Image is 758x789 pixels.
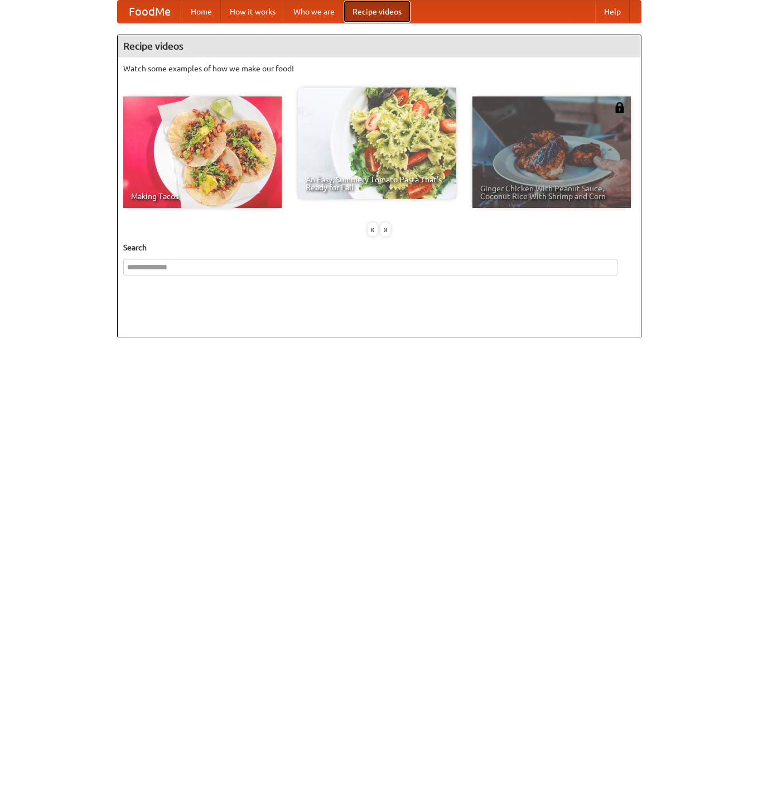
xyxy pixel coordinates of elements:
div: « [368,222,378,236]
a: FoodMe [118,1,182,23]
a: Help [595,1,630,23]
p: Watch some examples of how we make our food! [123,63,635,74]
a: Home [182,1,221,23]
a: How it works [221,1,284,23]
a: An Easy, Summery Tomato Pasta That's Ready for Fall [298,88,456,199]
h4: Recipe videos [118,35,641,57]
span: An Easy, Summery Tomato Pasta That's Ready for Fall [306,176,448,191]
a: Who we are [284,1,344,23]
img: 483408.png [614,102,625,113]
span: Making Tacos [131,192,274,200]
a: Making Tacos [123,96,282,208]
a: Recipe videos [344,1,411,23]
div: » [380,222,390,236]
h5: Search [123,242,635,253]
